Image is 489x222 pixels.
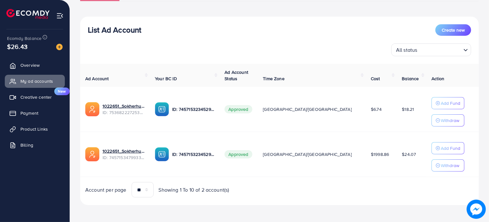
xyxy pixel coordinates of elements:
a: Overview [5,59,65,72]
p: Add Fund [441,144,460,152]
span: $6.74 [371,106,382,112]
img: logo [6,9,50,19]
span: All status [395,45,419,55]
img: image [56,44,63,50]
span: ID: 7536822272536068112 [103,109,145,116]
a: Creative centerNew [5,91,65,103]
span: Balance [402,75,419,82]
button: Withdraw [432,114,464,126]
span: Create new [442,27,465,33]
span: Cost [371,75,380,82]
button: Withdraw [432,159,464,172]
span: $24.07 [402,151,416,157]
span: Ad Account [85,75,109,82]
a: Billing [5,139,65,151]
span: Approved [225,105,252,113]
p: Withdraw [441,162,459,169]
a: 1022651_Sokherhut_Official_1736253848560 [103,148,145,154]
button: Create new [435,24,471,36]
a: 1022651_Sokherhut-2nd_1754803238440 [103,103,145,109]
div: <span class='underline'>1022651_Sokherhut-2nd_1754803238440</span></br>7536822272536068112 [103,103,145,116]
img: ic-ba-acc.ded83a64.svg [155,147,169,161]
span: ID: 7457153479933689857 [103,154,145,161]
a: My ad accounts [5,75,65,88]
span: Billing [20,142,33,148]
span: Time Zone [263,75,284,82]
h3: List Ad Account [88,25,141,34]
span: Creative center [20,94,52,100]
span: Showing 1 To 10 of 2 account(s) [159,186,229,194]
span: New [54,88,70,95]
span: Ad Account Status [225,69,248,82]
span: $26.43 [7,42,27,51]
span: [GEOGRAPHIC_DATA]/[GEOGRAPHIC_DATA] [263,151,352,157]
p: Withdraw [441,117,459,124]
button: Add Fund [432,142,464,154]
p: ID: 7457153234529124369 [172,105,214,113]
span: Approved [225,150,252,158]
span: Your BC ID [155,75,177,82]
span: $1998.86 [371,151,389,157]
span: Payment [20,110,38,116]
button: Add Fund [432,97,464,109]
span: Overview [20,62,40,68]
p: ID: 7457153234529124369 [172,150,214,158]
span: My ad accounts [20,78,53,84]
span: Product Links [20,126,48,132]
img: menu [56,12,64,19]
img: ic-ads-acc.e4c84228.svg [85,147,99,161]
a: Payment [5,107,65,119]
img: ic-ads-acc.e4c84228.svg [85,102,99,116]
span: [GEOGRAPHIC_DATA]/[GEOGRAPHIC_DATA] [263,106,352,112]
span: $18.21 [402,106,414,112]
img: ic-ba-acc.ded83a64.svg [155,102,169,116]
span: Action [432,75,444,82]
img: image [467,200,486,219]
div: <span class='underline'>1022651_Sokherhut_Official_1736253848560</span></br>7457153479933689857 [103,148,145,161]
a: Product Links [5,123,65,135]
span: Account per page [85,186,126,194]
p: Add Fund [441,99,460,107]
input: Search for option [419,44,461,55]
div: Search for option [391,43,471,56]
span: Ecomdy Balance [7,35,42,42]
